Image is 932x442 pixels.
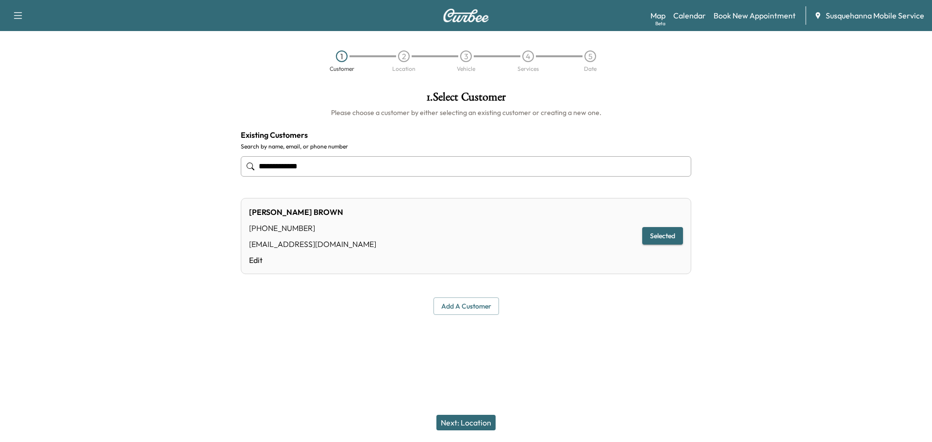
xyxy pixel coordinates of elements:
button: Selected [642,227,683,245]
div: Vehicle [457,66,475,72]
h4: Existing Customers [241,129,691,141]
span: Susquehanna Mobile Service [826,10,924,21]
div: Location [392,66,416,72]
div: 3 [460,50,472,62]
div: 5 [584,50,596,62]
div: 1 [336,50,348,62]
div: [EMAIL_ADDRESS][DOMAIN_NAME] [249,238,376,250]
h1: 1 . Select Customer [241,91,691,108]
a: Calendar [673,10,706,21]
a: Edit [249,254,376,266]
div: Beta [655,20,666,27]
div: [PHONE_NUMBER] [249,222,376,234]
div: [PERSON_NAME] BROWN [249,206,376,218]
a: Book New Appointment [714,10,796,21]
a: MapBeta [650,10,666,21]
div: 2 [398,50,410,62]
img: Curbee Logo [443,9,489,22]
h6: Please choose a customer by either selecting an existing customer or creating a new one. [241,108,691,117]
button: Next: Location [436,415,496,430]
label: Search by name, email, or phone number [241,143,691,150]
div: Date [584,66,597,72]
div: Customer [330,66,354,72]
button: Add a customer [433,297,499,315]
div: Services [517,66,539,72]
div: 4 [522,50,534,62]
